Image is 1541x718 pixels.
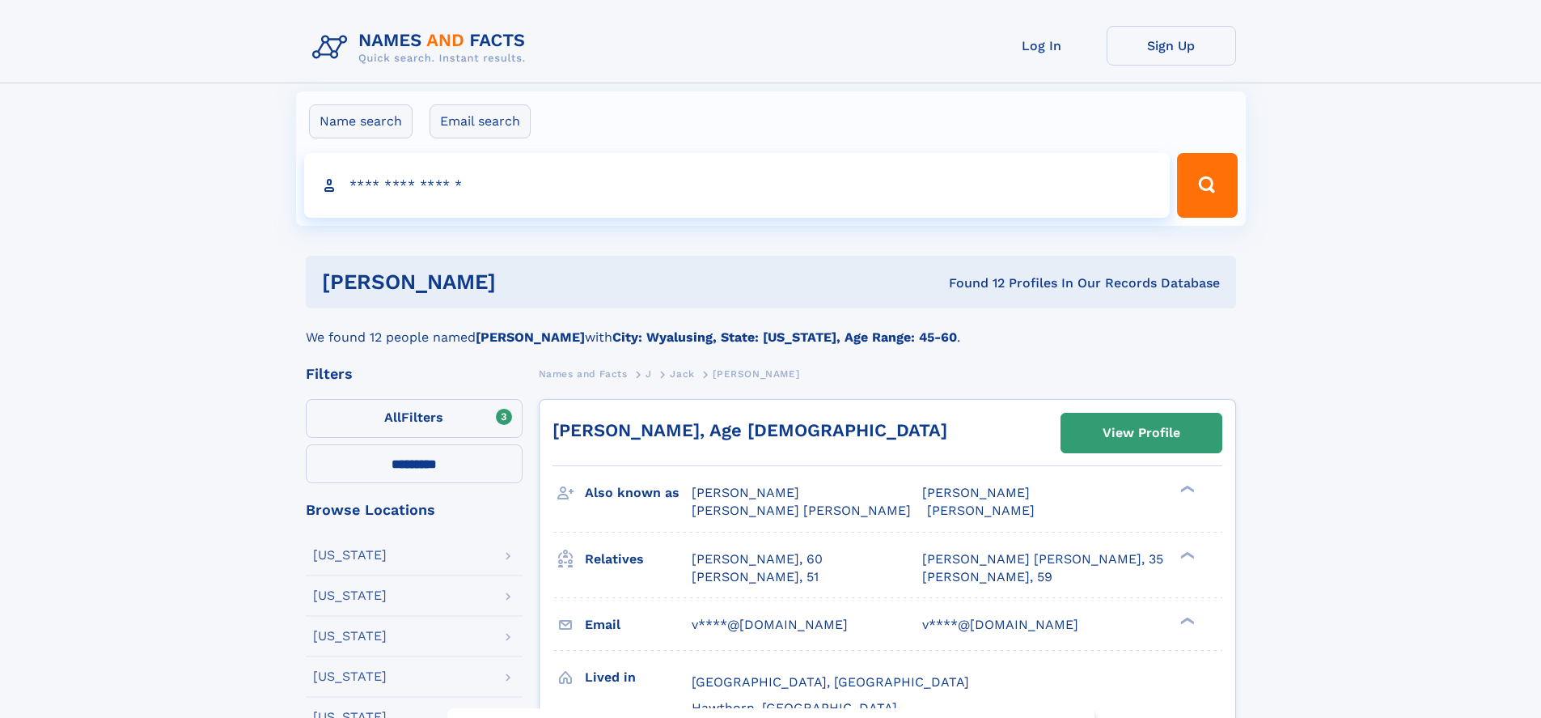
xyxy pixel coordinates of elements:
[1103,414,1180,452] div: View Profile
[927,503,1035,518] span: [PERSON_NAME]
[692,568,819,586] a: [PERSON_NAME], 51
[1177,153,1237,218] button: Search Button
[585,546,692,573] h3: Relatives
[552,420,947,440] a: [PERSON_NAME], Age [DEMOGRAPHIC_DATA]
[585,611,692,639] h3: Email
[922,485,1030,500] span: [PERSON_NAME]
[692,550,823,568] a: [PERSON_NAME], 60
[313,549,387,562] div: [US_STATE]
[713,368,799,380] span: [PERSON_NAME]
[692,700,897,716] span: Hawthorn, [GEOGRAPHIC_DATA]
[313,630,387,643] div: [US_STATE]
[585,479,692,507] h3: Also known as
[585,664,692,691] h3: Lived in
[922,568,1052,586] a: [PERSON_NAME], 59
[1107,26,1236,66] a: Sign Up
[646,368,652,380] span: J
[476,329,585,345] b: [PERSON_NAME]
[306,399,523,438] label: Filters
[384,410,401,425] span: All
[306,503,523,517] div: Browse Locations
[692,503,911,518] span: [PERSON_NAME] [PERSON_NAME]
[670,368,694,380] span: Jack
[306,308,1236,347] div: We found 12 people named with .
[309,104,413,138] label: Name search
[1176,484,1196,495] div: ❯
[1061,414,1221,452] a: View Profile
[646,363,652,384] a: J
[322,272,722,292] h1: [PERSON_NAME]
[306,26,539,70] img: Logo Names and Facts
[692,485,799,500] span: [PERSON_NAME]
[313,670,387,683] div: [US_STATE]
[1176,550,1196,560] div: ❯
[1176,615,1196,626] div: ❯
[306,367,523,381] div: Filters
[539,363,628,384] a: Names and Facts
[692,674,969,690] span: [GEOGRAPHIC_DATA], [GEOGRAPHIC_DATA]
[922,550,1163,568] a: [PERSON_NAME] [PERSON_NAME], 35
[722,274,1220,292] div: Found 12 Profiles In Our Records Database
[313,589,387,602] div: [US_STATE]
[612,329,957,345] b: City: Wyalusing, State: [US_STATE], Age Range: 45-60
[430,104,531,138] label: Email search
[304,153,1171,218] input: search input
[670,363,694,384] a: Jack
[977,26,1107,66] a: Log In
